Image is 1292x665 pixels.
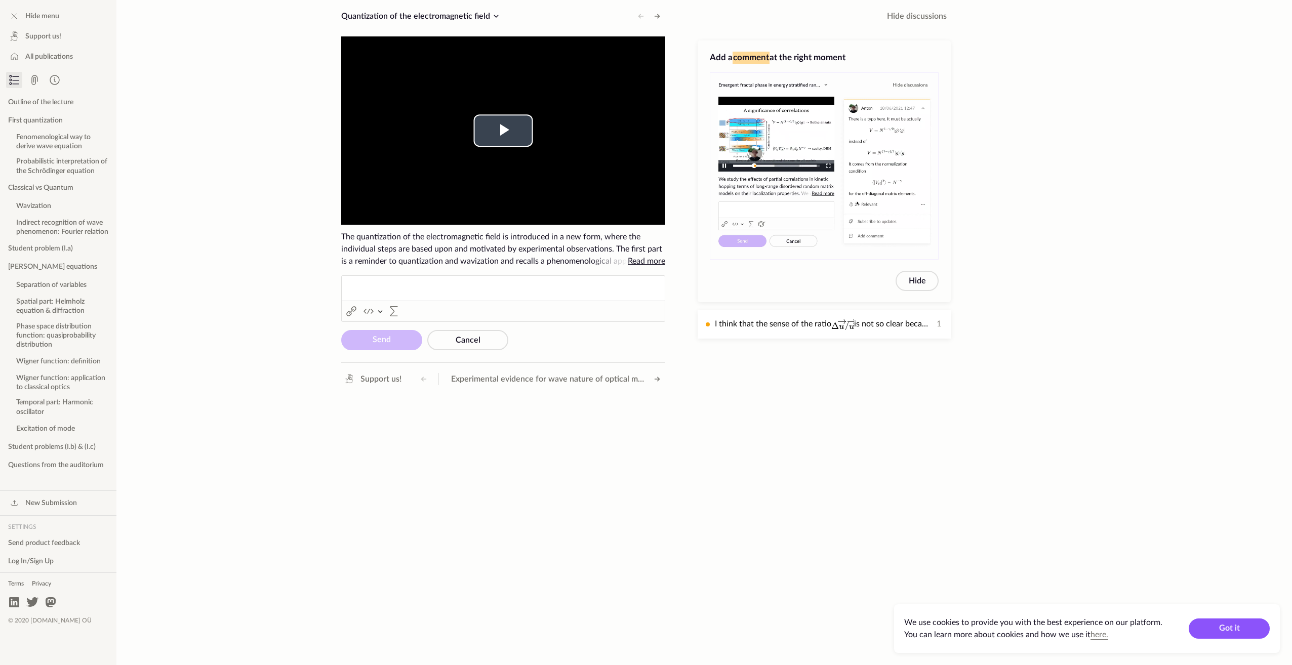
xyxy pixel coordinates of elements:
span: Send [373,336,391,344]
span: Read more [628,257,665,265]
button: Cancel [427,330,508,350]
p: I think that the sense of the ratio is not so clear because the division operation is not defined... [715,317,933,331]
span: Support us! [360,373,401,385]
span: comment [733,52,770,64]
span: The quantization of the electromagnetic field is introduced in a new form, where the individual s... [341,231,665,267]
div: Video Player [341,36,665,225]
button: Send [341,330,422,350]
button: Got it [1189,618,1270,639]
span: We use cookies to provide you with the best experience on our platform. You can learn more about ... [904,618,1162,639]
a: here. [1091,631,1108,639]
button: Play Video [474,114,533,147]
h3: Add a at the right moment [710,52,939,64]
button: Quantization of the electromagnetic field [337,8,506,24]
span: Hide discussions [887,10,947,22]
span: Experimental evidence for wave nature of optical mode excitations [451,373,646,385]
button: I think that the sense of the ratiois not so clear because the division operation is not defined ... [698,310,951,339]
button: Experimental evidence for wave nature of optical mode excitations [447,371,665,387]
button: Hide [896,271,939,291]
span: Cancel [456,336,480,344]
span: Quantization of the electromagnetic field [341,12,490,20]
a: Support us! [339,371,406,387]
